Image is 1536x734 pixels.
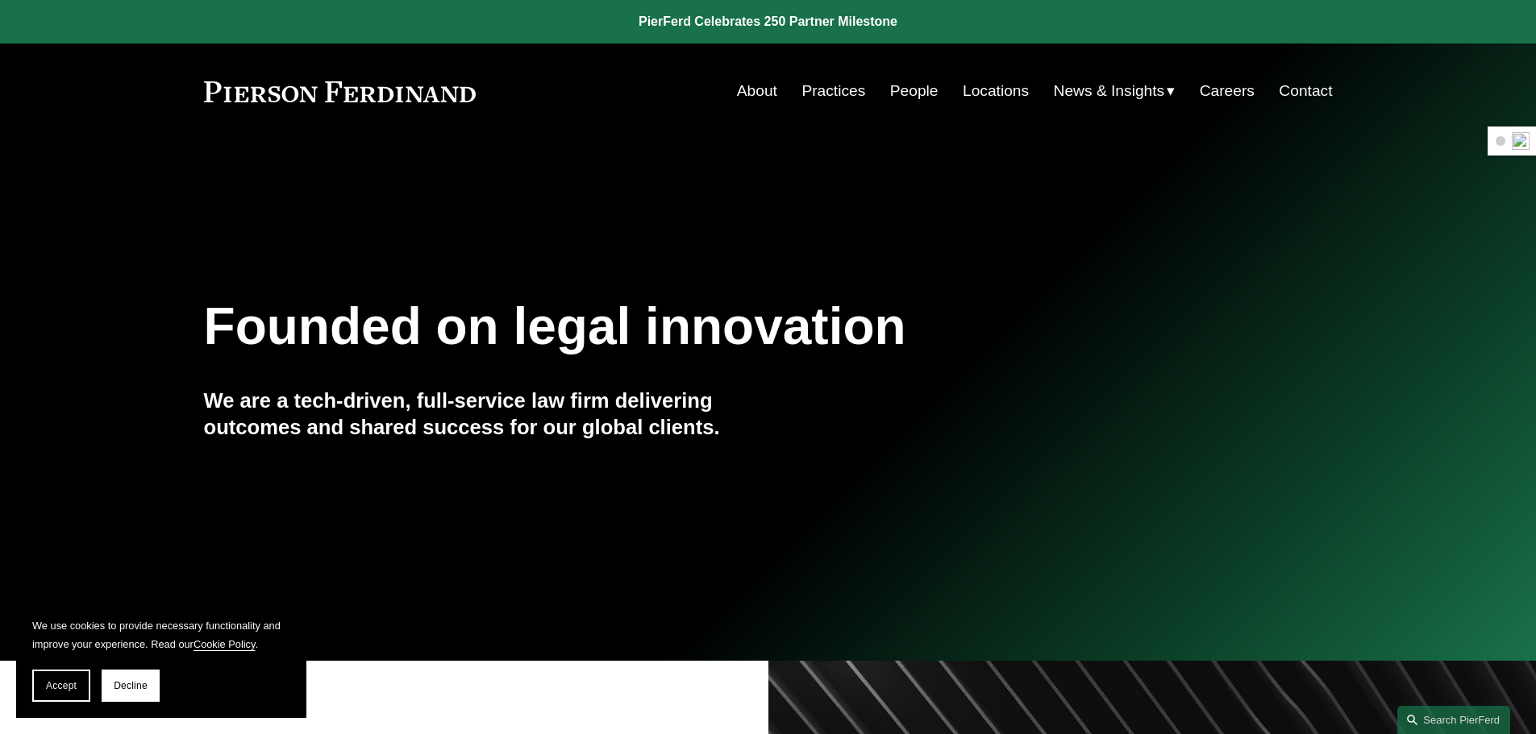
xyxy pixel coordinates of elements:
span: Accept [46,680,77,691]
a: Search this site [1397,706,1510,734]
a: Cookie Policy [194,638,256,650]
span: Decline [114,680,148,691]
button: Accept [32,670,90,702]
a: Contact [1279,76,1332,106]
section: Cookie banner [16,600,306,718]
a: folder dropdown [1054,76,1176,106]
p: We use cookies to provide necessary functionality and improve your experience. Read our . [32,616,290,653]
a: About [737,76,777,106]
button: Decline [102,670,160,702]
a: Locations [963,76,1029,106]
span: News & Insights [1054,77,1165,106]
a: Practices [801,76,865,106]
a: Careers [1200,76,1255,106]
a: People [890,76,939,106]
h4: We are a tech-driven, full-service law firm delivering outcomes and shared success for our global... [204,388,768,440]
h1: Founded on legal innovation [204,297,1145,356]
